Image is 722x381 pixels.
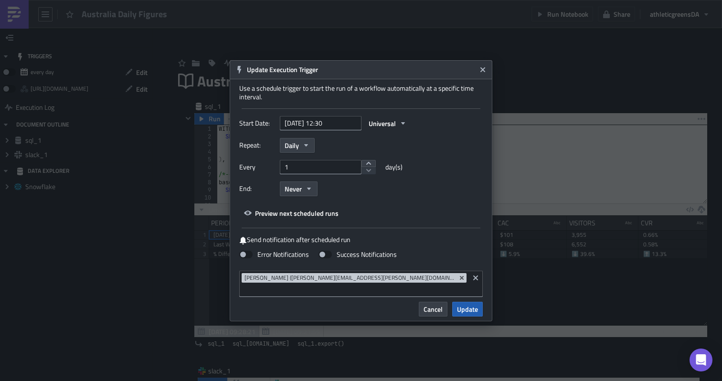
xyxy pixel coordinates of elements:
label: Every [239,160,275,174]
span: Universal [369,118,396,128]
label: Error Notifications [239,250,309,259]
button: Cancel [419,302,447,317]
span: day(s) [385,160,403,174]
button: Never [280,181,318,196]
input: YYYY-MM-DD HH:mm [280,116,361,130]
button: Remove Tag [458,273,467,283]
button: Update [452,302,483,317]
div: Use a schedule trigger to start the run of a workflow automatically at a specific time interval. [239,84,483,101]
label: Start Date: [239,116,275,130]
span: Daily [285,140,299,150]
span: Never [285,184,302,194]
span: Cancel [424,304,443,314]
h6: Update Execution Trigger [247,65,476,74]
span: [PERSON_NAME] ([PERSON_NAME][EMAIL_ADDRESS][PERSON_NAME][DOMAIN_NAME]) [244,274,456,282]
span: Update [457,304,478,314]
button: Clear selected items [470,272,481,284]
button: increment [361,160,376,168]
button: Preview next scheduled runs [239,206,343,221]
label: Success Notifications [319,250,397,259]
button: Close [476,63,490,77]
span: Preview next scheduled runs [255,208,339,218]
label: Send notification after scheduled run [239,235,483,244]
div: Open Intercom Messenger [690,349,712,371]
button: decrement [361,167,376,174]
button: Universal [364,116,412,131]
label: Repeat: [239,138,275,152]
button: Daily [280,138,315,153]
label: End: [239,181,275,196]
